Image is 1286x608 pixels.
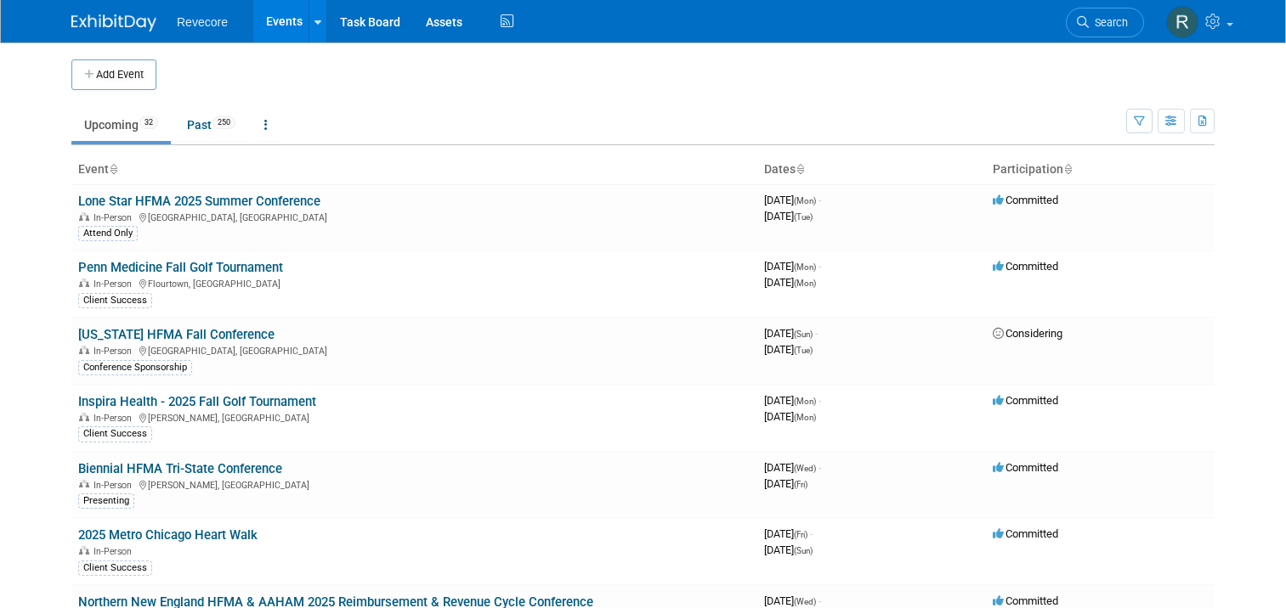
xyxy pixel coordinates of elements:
div: [PERSON_NAME], [GEOGRAPHIC_DATA] [78,477,751,491]
a: Sort by Start Date [796,162,804,176]
div: Flourtown, [GEOGRAPHIC_DATA] [78,276,751,290]
span: [DATE] [764,276,816,289]
a: Past250 [174,109,248,141]
th: Participation [986,155,1215,184]
span: - [819,260,821,273]
span: In-Person [93,413,137,424]
a: Sort by Event Name [109,162,117,176]
div: Client Success [78,426,152,442]
span: (Sun) [794,329,813,339]
a: Inspira Health - 2025 Fall Golf Tournament [78,394,316,409]
span: In-Person [93,346,137,357]
span: In-Person [93,546,137,557]
span: Search [1089,16,1128,29]
span: [DATE] [764,343,813,356]
span: Committed [993,394,1058,407]
span: (Tue) [794,346,813,355]
span: [DATE] [764,527,813,540]
span: 32 [139,116,158,129]
div: Client Success [78,293,152,308]
span: [DATE] [764,210,813,222]
span: (Wed) [794,464,816,473]
span: In-Person [93,212,137,223]
th: Dates [757,155,986,184]
img: In-Person Event [79,413,89,421]
span: (Mon) [794,279,816,288]
img: In-Person Event [79,279,89,287]
div: Presenting [78,493,134,509]
span: (Sun) [794,546,813,555]
a: Search [1066,8,1144,37]
span: - [819,394,821,407]
span: Committed [993,461,1058,474]
span: Considering [993,327,1062,340]
span: [DATE] [764,461,821,474]
a: Upcoming32 [71,109,171,141]
span: (Wed) [794,597,816,606]
div: Conference Sponsorship [78,360,192,375]
span: Committed [993,527,1058,540]
div: [PERSON_NAME], [GEOGRAPHIC_DATA] [78,410,751,424]
img: In-Person Event [79,212,89,221]
span: [DATE] [764,543,813,556]
a: Sort by Participation Type [1063,162,1072,176]
span: (Tue) [794,212,813,222]
a: Lone Star HFMA 2025 Summer Conference [78,194,320,209]
span: Revecore [177,15,228,29]
span: 250 [212,116,235,129]
img: In-Person Event [79,480,89,488]
span: [DATE] [764,410,816,423]
div: Client Success [78,560,152,576]
span: Committed [993,594,1058,607]
span: - [819,594,821,607]
span: [DATE] [764,194,821,206]
span: Committed [993,194,1058,206]
a: 2025 Metro Chicago Heart Walk [78,527,258,543]
span: [DATE] [764,594,821,607]
span: [DATE] [764,394,821,407]
span: (Mon) [794,413,816,422]
span: [DATE] [764,327,818,340]
span: (Mon) [794,397,816,406]
span: - [810,527,813,540]
span: [DATE] [764,477,807,490]
a: Biennial HFMA Tri-State Conference [78,461,282,476]
span: In-Person [93,279,137,290]
span: In-Person [93,480,137,491]
th: Event [71,155,757,184]
img: In-Person Event [79,546,89,555]
button: Add Event [71,59,156,90]
div: Attend Only [78,226,138,241]
a: Penn Medicine Fall Golf Tournament [78,260,283,275]
a: [US_STATE] HFMA Fall Conference [78,327,275,342]
img: In-Person Event [79,346,89,354]
div: [GEOGRAPHIC_DATA], [GEOGRAPHIC_DATA] [78,343,751,357]
span: (Fri) [794,480,807,489]
span: (Mon) [794,196,816,205]
img: Rachael Sires [1166,6,1198,38]
span: (Fri) [794,530,807,539]
span: - [819,194,821,206]
div: [GEOGRAPHIC_DATA], [GEOGRAPHIC_DATA] [78,210,751,223]
span: - [815,327,818,340]
img: ExhibitDay [71,14,156,31]
span: (Mon) [794,262,816,272]
span: [DATE] [764,260,821,273]
span: - [819,461,821,474]
span: Committed [993,260,1058,273]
